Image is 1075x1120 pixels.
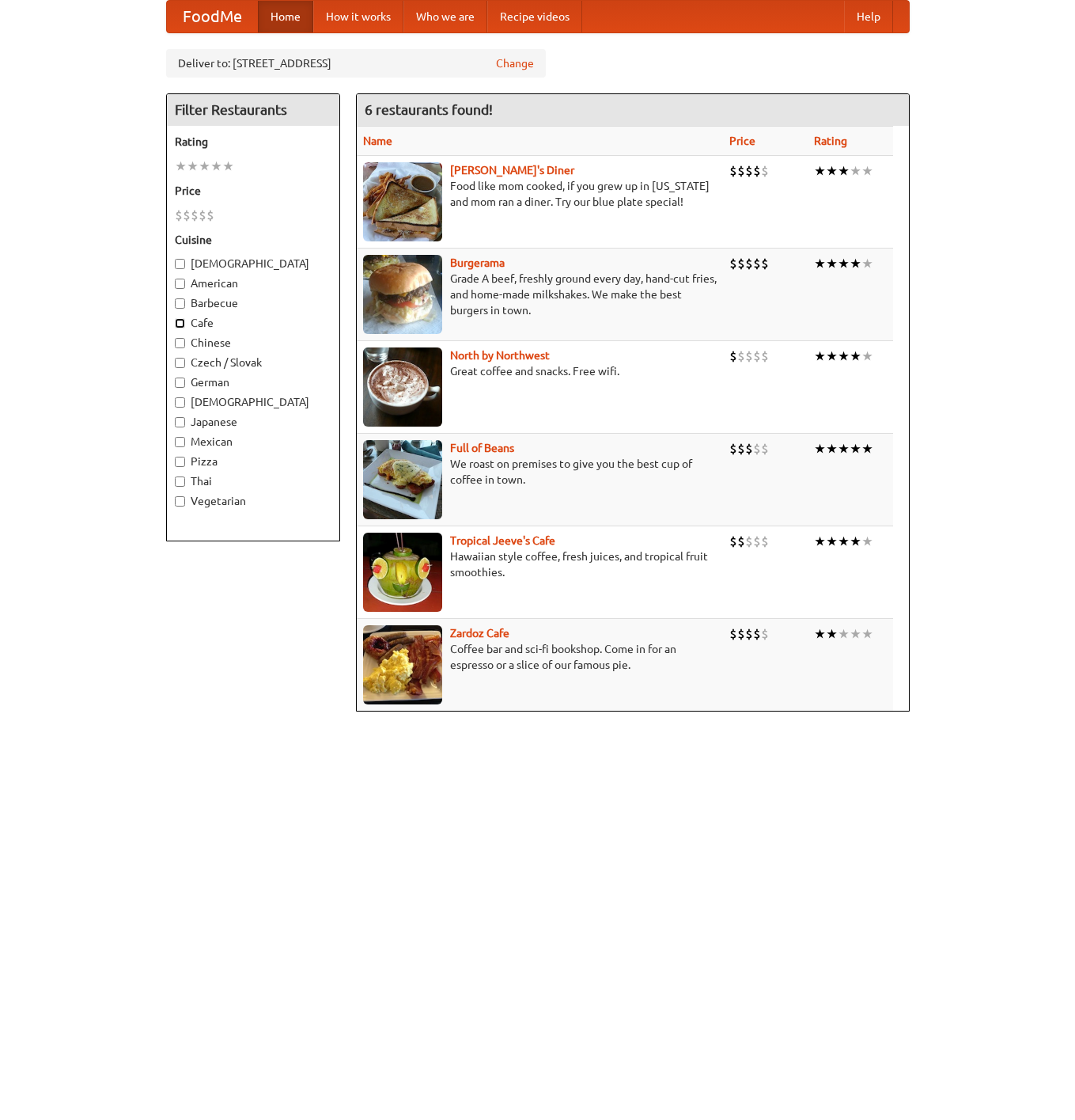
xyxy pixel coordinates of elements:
[175,496,185,507] input: Vegetarian
[222,158,234,175] li: ★
[844,1,893,32] a: Help
[729,255,737,272] li: $
[175,335,331,351] label: Chinese
[175,476,185,487] input: Thai
[729,347,737,365] li: $
[850,162,861,180] li: ★
[861,347,873,365] li: ★
[175,207,183,224] li: $
[363,347,442,427] img: north.jpg
[175,414,331,430] label: Japanese
[450,627,509,640] a: Zardoz Cafe
[175,434,331,450] label: Mexican
[737,255,745,272] li: $
[761,440,769,457] li: $
[175,358,185,368] input: Czech / Slovak
[745,440,753,457] li: $
[313,1,403,32] a: How it works
[450,164,574,177] a: [PERSON_NAME]'s Diner
[814,440,826,457] li: ★
[838,625,850,643] li: ★
[450,442,514,454] a: Full of Beans
[199,158,210,175] li: ★
[363,363,717,379] p: Great coffee and snacks. Free wifi.
[745,625,753,643] li: $
[761,533,769,550] li: $
[737,533,745,550] li: $
[175,437,185,447] input: Mexican
[450,256,505,269] a: Burgerama
[363,135,392,147] a: Name
[175,158,187,175] li: ★
[761,347,769,365] li: $
[737,440,745,457] li: $
[814,255,826,272] li: ★
[753,533,761,550] li: $
[826,440,838,457] li: ★
[187,158,199,175] li: ★
[826,625,838,643] li: ★
[175,454,331,469] label: Pizza
[363,255,442,334] img: burgerama.jpg
[761,255,769,272] li: $
[729,440,737,457] li: $
[191,207,199,224] li: $
[814,135,847,147] a: Rating
[175,259,185,269] input: [DEMOGRAPHIC_DATA]
[745,255,753,272] li: $
[175,256,331,271] label: [DEMOGRAPHIC_DATA]
[729,162,737,180] li: $
[175,318,185,328] input: Cafe
[826,347,838,365] li: ★
[403,1,487,32] a: Who we are
[175,275,331,291] label: American
[363,549,717,580] p: Hawaiian style coffee, fresh juices, and tropical fruit smoothies.
[753,162,761,180] li: $
[175,397,185,408] input: [DEMOGRAPHIC_DATA]
[210,158,222,175] li: ★
[450,534,555,547] b: Tropical Jeeve's Cafe
[761,625,769,643] li: $
[450,349,550,362] a: North by Northwest
[737,625,745,643] li: $
[850,255,861,272] li: ★
[258,1,313,32] a: Home
[850,347,861,365] li: ★
[175,315,331,331] label: Cafe
[183,207,191,224] li: $
[206,207,214,224] li: $
[826,533,838,550] li: ★
[167,1,258,32] a: FoodMe
[729,533,737,550] li: $
[753,440,761,457] li: $
[496,55,534,71] a: Change
[838,533,850,550] li: ★
[761,162,769,180] li: $
[363,440,442,519] img: beans.jpg
[175,417,185,427] input: Japanese
[363,271,717,318] p: Grade A beef, freshly ground every day, hand-cut fries, and home-made milkshakes. We make the bes...
[745,162,753,180] li: $
[175,232,331,248] h5: Cuisine
[729,135,755,147] a: Price
[175,134,331,150] h5: Rating
[838,347,850,365] li: ★
[363,162,442,241] img: sallys.jpg
[838,255,850,272] li: ★
[814,162,826,180] li: ★
[175,493,331,509] label: Vegetarian
[175,457,185,467] input: Pizza
[175,279,185,289] input: American
[737,162,745,180] li: $
[487,1,582,32] a: Recipe videos
[861,440,873,457] li: ★
[861,162,873,180] li: ★
[363,456,717,488] p: We roast on premises to give you the best cup of coffee in town.
[175,298,185,309] input: Barbecue
[175,338,185,348] input: Chinese
[838,162,850,180] li: ★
